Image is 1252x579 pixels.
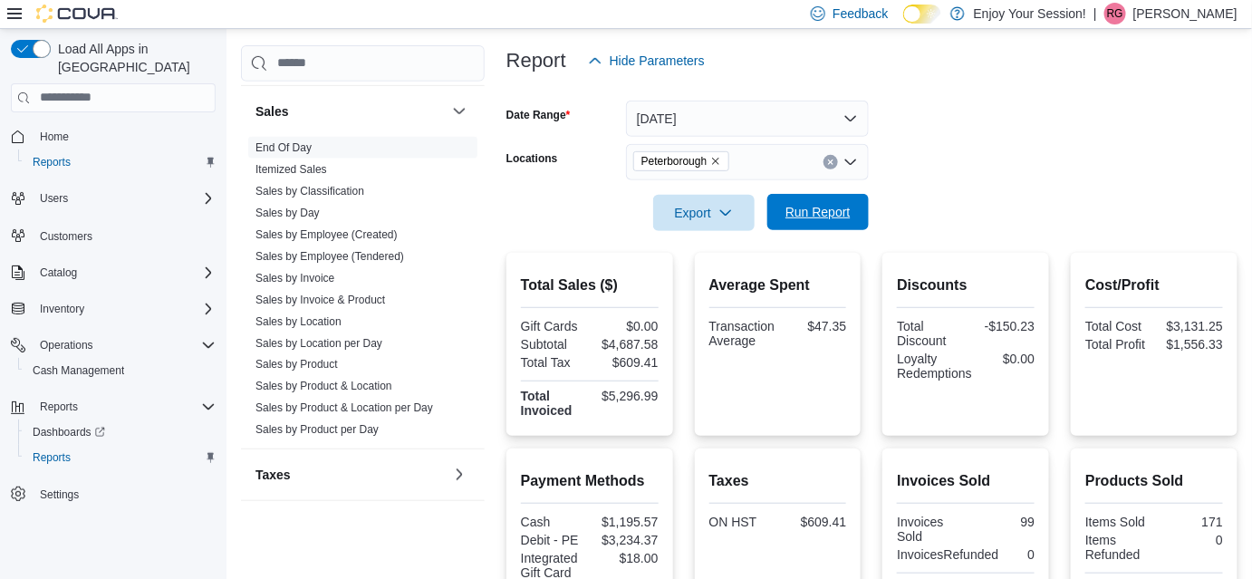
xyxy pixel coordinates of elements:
button: Run Report [767,194,869,230]
div: Total Cost [1085,319,1151,333]
a: Itemized Sales [255,163,327,176]
div: 99 [969,515,1035,529]
span: Sales by Employee (Created) [255,227,398,242]
div: 0 [1158,533,1223,547]
a: Sales by Classification [255,185,364,198]
a: Settings [33,484,86,506]
h2: Invoices Sold [897,470,1035,492]
a: End Of Day [255,141,312,154]
div: Debit - PE [521,533,586,547]
p: | [1093,3,1097,24]
button: Open list of options [843,155,858,169]
div: $4,687.58 [593,337,659,352]
a: Sales by Product per Day [255,424,379,437]
a: Home [33,126,76,148]
div: Total Tax [521,355,586,370]
div: Loyalty Redemptions [897,352,972,381]
span: Dashboards [25,421,216,443]
span: Operations [40,338,93,352]
span: Users [33,188,216,209]
span: Feedback [833,5,888,23]
button: Users [4,186,223,211]
h2: Average Spent [709,275,847,296]
a: Reports [25,447,78,468]
div: Sales [241,137,485,449]
span: Hide Parameters [610,52,705,70]
span: Reports [33,396,216,418]
button: Inventory [33,298,91,320]
strong: Total Invoiced [521,389,573,418]
span: Sales by Employee (Tendered) [255,249,404,264]
span: Sales by Product & Location per Day [255,401,433,416]
div: Ryan Grieger [1104,3,1126,24]
span: Run Report [785,203,851,221]
div: $0.00 [979,352,1035,366]
span: Sales by Product & Location [255,380,392,394]
span: Dashboards [33,425,105,439]
a: Sales by Location [255,315,342,328]
a: Sales by Product & Location per Day [255,402,433,415]
span: Operations [33,334,216,356]
p: Enjoy Your Session! [974,3,1087,24]
a: Sales by Invoice & Product [255,294,385,306]
span: Inventory [33,298,216,320]
button: Inventory [4,296,223,322]
div: $47.35 [782,319,846,333]
span: End Of Day [255,140,312,155]
button: Export [653,195,755,231]
span: Export [664,195,744,231]
span: Peterborough [641,152,708,170]
button: [DATE] [626,101,869,137]
span: Sales by Location [255,314,342,329]
h2: Cost/Profit [1085,275,1223,296]
button: Reports [18,150,223,175]
span: Sales by Invoice & Product [255,293,385,307]
div: $609.41 [593,355,659,370]
div: $3,234.37 [593,533,659,547]
div: 171 [1158,515,1223,529]
span: Sales by Product [255,358,338,372]
div: Total Discount [897,319,962,348]
span: Sales by Day [255,206,320,220]
div: Total Profit [1085,337,1151,352]
div: Items Refunded [1085,533,1151,562]
div: $3,131.25 [1158,319,1223,333]
div: $609.41 [781,515,846,529]
span: Cash Management [25,360,216,381]
h3: Taxes [255,466,291,484]
span: Home [33,125,216,148]
div: Transaction Average [709,319,775,348]
a: Sales by Product [255,359,338,372]
span: Home [40,130,69,144]
a: Customers [33,226,100,247]
a: Sales by Invoice [255,272,334,285]
span: Sales by Invoice [255,271,334,285]
span: Reports [33,155,71,169]
h2: Total Sales ($) [521,275,659,296]
a: Dashboards [25,421,112,443]
button: Reports [4,394,223,420]
button: Home [4,123,223,150]
button: Settings [4,481,223,507]
span: Catalog [40,265,77,280]
button: Catalog [4,260,223,285]
span: Inventory [40,302,84,316]
div: $1,195.57 [593,515,659,529]
h3: Sales [255,102,289,121]
div: $5,296.99 [593,389,659,403]
a: Reports [25,151,78,173]
a: Sales by Employee (Tendered) [255,250,404,263]
button: Clear input [823,155,838,169]
a: Sales by Location per Day [255,337,382,350]
button: Hide Parameters [581,43,712,79]
div: Gift Cards [521,319,586,333]
span: Cash Management [33,363,124,378]
div: $18.00 [593,551,659,565]
div: -$150.23 [969,319,1035,333]
a: Cash Management [25,360,131,381]
button: Operations [4,333,223,358]
button: Taxes [448,464,470,486]
div: $1,556.33 [1158,337,1223,352]
button: Customers [4,222,223,248]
